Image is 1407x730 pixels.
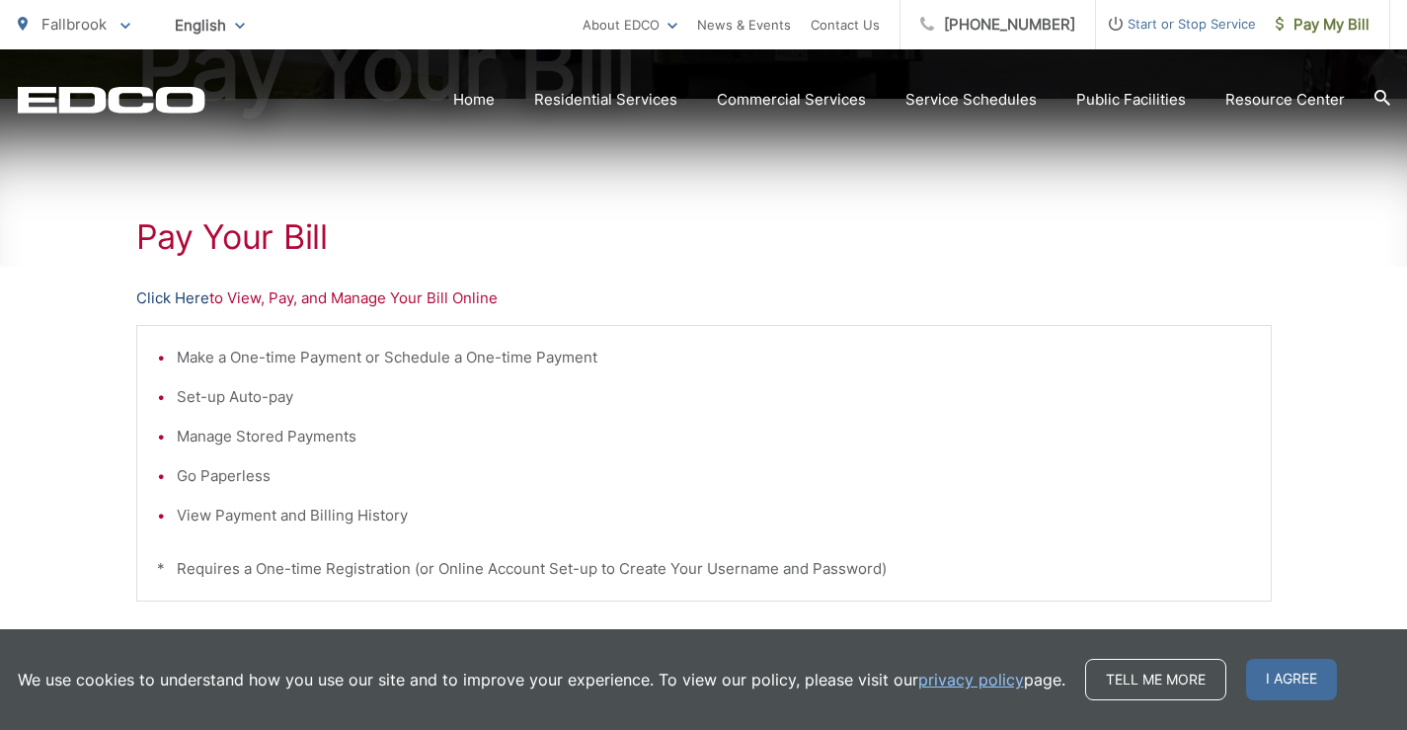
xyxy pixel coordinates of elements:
[157,557,1251,581] p: * Requires a One-time Registration (or Online Account Set-up to Create Your Username and Password)
[697,13,791,37] a: News & Events
[717,88,866,112] a: Commercial Services
[905,88,1037,112] a: Service Schedules
[177,464,1251,488] li: Go Paperless
[1276,13,1369,37] span: Pay My Bill
[136,286,1272,310] p: to View, Pay, and Manage Your Bill Online
[18,86,205,114] a: EDCD logo. Return to the homepage.
[1076,88,1186,112] a: Public Facilities
[1225,88,1345,112] a: Resource Center
[177,425,1251,448] li: Manage Stored Payments
[583,13,677,37] a: About EDCO
[160,8,260,42] span: English
[177,385,1251,409] li: Set-up Auto-pay
[177,504,1251,527] li: View Payment and Billing History
[136,217,1272,257] h1: Pay Your Bill
[177,346,1251,369] li: Make a One-time Payment or Schedule a One-time Payment
[453,88,495,112] a: Home
[534,88,677,112] a: Residential Services
[136,286,209,310] a: Click Here
[918,668,1024,691] a: privacy policy
[41,15,107,34] span: Fallbrook
[811,13,880,37] a: Contact Us
[18,668,1065,691] p: We use cookies to understand how you use our site and to improve your experience. To view our pol...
